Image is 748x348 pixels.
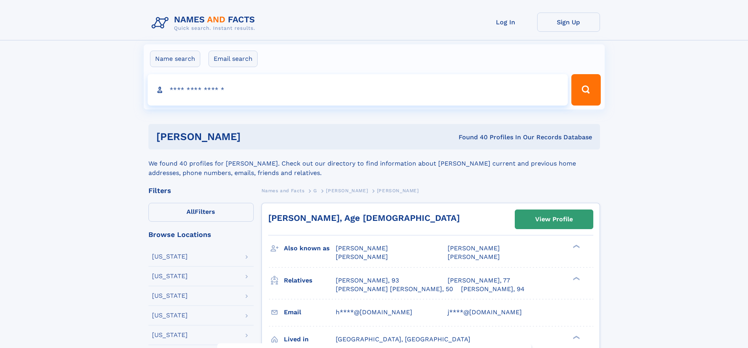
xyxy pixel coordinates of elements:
[284,333,336,346] h3: Lived in
[448,253,500,261] span: [PERSON_NAME]
[326,186,368,195] a: [PERSON_NAME]
[571,244,580,249] div: ❯
[156,132,350,142] h1: [PERSON_NAME]
[571,335,580,340] div: ❯
[150,51,200,67] label: Name search
[537,13,600,32] a: Sign Up
[313,188,317,193] span: G
[148,231,254,238] div: Browse Locations
[326,188,368,193] span: [PERSON_NAME]
[208,51,258,67] label: Email search
[148,187,254,194] div: Filters
[284,306,336,319] h3: Email
[336,253,388,261] span: [PERSON_NAME]
[187,208,195,215] span: All
[336,244,388,252] span: [PERSON_NAME]
[336,276,399,285] a: [PERSON_NAME], 93
[262,186,305,195] a: Names and Facts
[148,149,600,178] div: We found 40 profiles for [PERSON_NAME]. Check out our directory to find information about [PERSON...
[336,335,470,343] span: [GEOGRAPHIC_DATA], [GEOGRAPHIC_DATA]
[152,293,188,299] div: [US_STATE]
[148,13,262,34] img: Logo Names and Facts
[448,244,500,252] span: [PERSON_NAME]
[448,276,510,285] a: [PERSON_NAME], 77
[152,332,188,338] div: [US_STATE]
[313,186,317,195] a: G
[268,213,460,223] a: [PERSON_NAME], Age [DEMOGRAPHIC_DATA]
[284,274,336,287] h3: Relatives
[152,273,188,279] div: [US_STATE]
[474,13,537,32] a: Log In
[284,242,336,255] h3: Also known as
[336,285,453,293] a: [PERSON_NAME] [PERSON_NAME], 50
[349,133,592,142] div: Found 40 Profiles In Our Records Database
[152,312,188,319] div: [US_STATE]
[152,253,188,260] div: [US_STATE]
[148,74,568,106] input: search input
[148,203,254,222] label: Filters
[515,210,593,229] a: View Profile
[571,276,580,281] div: ❯
[571,74,600,106] button: Search Button
[535,210,573,228] div: View Profile
[377,188,419,193] span: [PERSON_NAME]
[461,285,525,293] a: [PERSON_NAME], 94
